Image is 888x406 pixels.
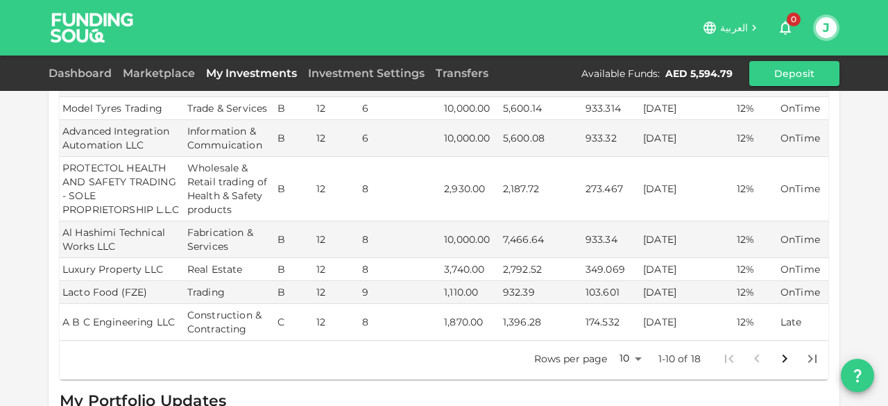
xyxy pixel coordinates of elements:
td: OnTime [778,157,828,221]
div: 10 [613,348,647,369]
td: B [275,157,314,221]
td: B [275,221,314,258]
p: 1-10 of 18 [658,352,701,366]
td: 9 [359,281,441,304]
td: 12 [314,97,359,120]
td: [DATE] [640,281,734,304]
td: 12 [314,281,359,304]
td: [DATE] [640,157,734,221]
td: 6 [359,120,441,157]
td: 1,110.00 [441,281,500,304]
td: 174.532 [583,304,640,341]
td: 12% [734,120,778,157]
td: B [275,97,314,120]
td: OnTime [778,281,828,304]
td: OnTime [778,120,828,157]
td: [DATE] [640,258,734,281]
td: 933.32 [583,120,640,157]
span: العربية [720,22,748,34]
td: [DATE] [640,304,734,341]
td: 12% [734,304,778,341]
td: 12% [734,258,778,281]
td: OnTime [778,258,828,281]
td: B [275,258,314,281]
td: 2,187.72 [500,157,583,221]
td: 12 [314,304,359,341]
td: Fabrication & Services [185,221,275,258]
td: 10,000.00 [441,120,500,157]
td: Information & Commuication [185,120,275,157]
button: Go to last page [799,345,826,373]
td: 12% [734,281,778,304]
td: 12 [314,120,359,157]
td: Al Hashimi Technical Works LLC [60,221,185,258]
td: 8 [359,221,441,258]
td: 1,396.28 [500,304,583,341]
td: A B C Engineering LLC [60,304,185,341]
td: B [275,281,314,304]
td: Construction & Contracting [185,304,275,341]
a: My Investments [200,67,302,80]
button: Deposit [749,61,839,86]
div: AED 5,594.79 [665,67,733,81]
td: 12% [734,221,778,258]
td: OnTime [778,221,828,258]
td: 933.314 [583,97,640,120]
td: 8 [359,304,441,341]
td: Luxury Property LLC [60,258,185,281]
td: 103.601 [583,281,640,304]
td: Model Tyres Trading [60,97,185,120]
span: 0 [787,12,801,26]
td: Lacto Food (FZE) [60,281,185,304]
button: question [841,359,874,392]
div: Available Funds : [581,67,660,81]
button: J [816,17,837,38]
td: OnTime [778,97,828,120]
td: [DATE] [640,221,734,258]
button: 0 [771,14,799,42]
td: 1,870.00 [441,304,500,341]
td: 5,600.14 [500,97,583,120]
td: 10,000.00 [441,97,500,120]
td: [DATE] [640,120,734,157]
td: B [275,120,314,157]
td: Late [778,304,828,341]
td: 12 [314,221,359,258]
td: 8 [359,157,441,221]
td: 8 [359,258,441,281]
td: 2,792.52 [500,258,583,281]
td: 12 [314,258,359,281]
td: 932.39 [500,281,583,304]
p: Rows per page [534,352,608,366]
td: Real Estate [185,258,275,281]
td: PROTECTOL HEALTH AND SAFETY TRADING - SOLE PROPRIETORSHIP L.L.C [60,157,185,221]
td: 5,600.08 [500,120,583,157]
a: Dashboard [49,67,117,80]
a: Transfers [430,67,494,80]
td: 12% [734,97,778,120]
a: Marketplace [117,67,200,80]
td: 3,740.00 [441,258,500,281]
td: Advanced Integration Automation LLC [60,120,185,157]
td: Trade & Services [185,97,275,120]
button: Go to next page [771,345,799,373]
td: 273.467 [583,157,640,221]
td: Trading [185,281,275,304]
td: 7,466.64 [500,221,583,258]
td: 933.34 [583,221,640,258]
td: 12 [314,157,359,221]
td: 12% [734,157,778,221]
td: [DATE] [640,97,734,120]
a: Investment Settings [302,67,430,80]
td: 349.069 [583,258,640,281]
td: C [275,304,314,341]
td: 10,000.00 [441,221,500,258]
td: Wholesale & Retail trading of Health & Safety products [185,157,275,221]
td: 2,930.00 [441,157,500,221]
td: 6 [359,97,441,120]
